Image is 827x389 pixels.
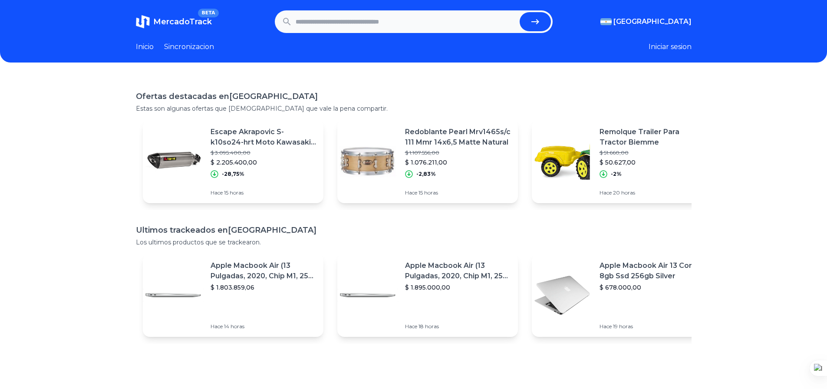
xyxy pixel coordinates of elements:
p: Remolque Trailer Para Tractor Biemme [600,127,705,148]
p: Hace 19 horas [600,323,705,330]
a: Featured imageRemolque Trailer Para Tractor Biemme$ 51.660,00$ 50.627,00-2%Hace 20 horas [532,120,712,203]
p: $ 50.627,00 [600,158,705,167]
button: Iniciar sesion [649,42,692,52]
p: -2,83% [416,171,436,178]
button: [GEOGRAPHIC_DATA] [600,16,692,27]
img: Featured image [337,131,398,192]
span: MercadoTrack [153,17,212,26]
p: Apple Macbook Air (13 Pulgadas, 2020, Chip M1, 256 Gb De Ssd, 8 Gb De Ram) - Plata [405,260,511,281]
p: Escape Akrapovic S-k10so24-hrt Moto Kawasaki Ninja 1000 Sx [211,127,316,148]
p: Redoblante Pearl Mrv1465s/c 111 Mmr 14x6,5 Matte Natural [405,127,511,148]
p: Estas son algunas ofertas que [DEMOGRAPHIC_DATA] que vale la pena compartir. [136,104,692,113]
p: $ 3.095.400,00 [211,149,316,156]
p: Los ultimos productos que se trackearon. [136,238,692,247]
img: Featured image [532,131,593,192]
a: Featured imageApple Macbook Air (13 Pulgadas, 2020, Chip M1, 256 Gb De Ssd, 8 Gb De Ram) - Plata$... [143,254,323,337]
img: MercadoTrack [136,15,150,29]
p: Hace 15 horas [211,189,316,196]
p: Hace 14 horas [211,323,316,330]
p: $ 1.803.859,06 [211,283,316,292]
span: BETA [198,9,218,17]
a: Featured imageApple Macbook Air 13 Core I5 8gb Ssd 256gb Silver$ 678.000,00Hace 19 horas [532,254,712,337]
a: Featured imageEscape Akrapovic S-k10so24-hrt Moto Kawasaki Ninja 1000 Sx$ 3.095.400,00$ 2.205.400... [143,120,323,203]
p: Apple Macbook Air (13 Pulgadas, 2020, Chip M1, 256 Gb De Ssd, 8 Gb De Ram) - Plata [211,260,316,281]
img: Featured image [337,265,398,326]
img: Featured image [143,131,204,192]
p: -2% [611,171,622,178]
p: $ 51.660,00 [600,149,705,156]
p: -28,75% [222,171,244,178]
span: [GEOGRAPHIC_DATA] [613,16,692,27]
img: Featured image [532,265,593,326]
h1: Ultimos trackeados en [GEOGRAPHIC_DATA] [136,224,692,236]
p: Hace 18 horas [405,323,511,330]
a: MercadoTrackBETA [136,15,212,29]
h1: Ofertas destacadas en [GEOGRAPHIC_DATA] [136,90,692,102]
img: Featured image [143,265,204,326]
a: Featured imageRedoblante Pearl Mrv1465s/c 111 Mmr 14x6,5 Matte Natural$ 1.107.556,00$ 1.076.211,0... [337,120,518,203]
p: Apple Macbook Air 13 Core I5 8gb Ssd 256gb Silver [600,260,705,281]
p: $ 1.895.000,00 [405,283,511,292]
p: Hace 20 horas [600,189,705,196]
a: Sincronizacion [164,42,214,52]
p: $ 1.107.556,00 [405,149,511,156]
p: $ 678.000,00 [600,283,705,292]
a: Inicio [136,42,154,52]
p: Hace 15 horas [405,189,511,196]
p: $ 2.205.400,00 [211,158,316,167]
p: $ 1.076.211,00 [405,158,511,167]
a: Featured imageApple Macbook Air (13 Pulgadas, 2020, Chip M1, 256 Gb De Ssd, 8 Gb De Ram) - Plata$... [337,254,518,337]
img: Argentina [600,18,612,25]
